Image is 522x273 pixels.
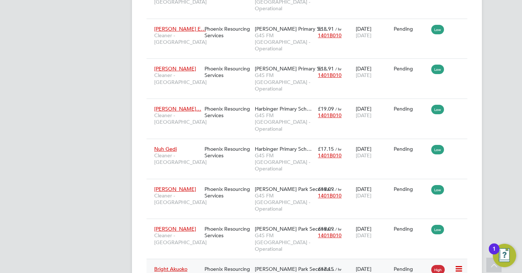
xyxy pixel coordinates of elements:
[255,266,335,272] span: [PERSON_NAME] Park Seconda…
[255,105,312,112] span: Harbinger Primary Sch…
[255,226,335,232] span: [PERSON_NAME] Park Seconda…
[431,145,444,154] span: Low
[335,187,342,192] span: / hr
[152,101,467,108] a: [PERSON_NAME]…Cleaner - [GEOGRAPHIC_DATA]Phoenix Resourcing ServicesHarbinger Primary Sch…G4S FM ...
[318,26,334,32] span: £18.91
[394,26,428,32] div: Pending
[154,266,187,272] span: Bright Akuoko
[356,232,371,239] span: [DATE]
[255,232,314,252] span: G4S FM [GEOGRAPHIC_DATA] - Operational
[335,26,342,32] span: / hr
[203,22,253,42] div: Phoenix Resourcing Services
[152,61,467,68] a: [PERSON_NAME]Cleaner - [GEOGRAPHIC_DATA]Phoenix Resourcing Services[PERSON_NAME] Primary Sc…G4S F...
[335,106,342,112] span: / hr
[255,72,314,92] span: G4S FM [GEOGRAPHIC_DATA] - Operational
[318,232,342,239] span: 1401B010
[318,146,334,152] span: £17.15
[394,186,428,192] div: Pending
[354,62,392,82] div: [DATE]
[154,146,177,152] span: Nuh Gedi
[154,112,201,125] span: Cleaner - [GEOGRAPHIC_DATA]
[335,146,342,152] span: / hr
[356,72,371,78] span: [DATE]
[394,266,428,272] div: Pending
[318,266,334,272] span: £17.15
[152,182,467,188] a: [PERSON_NAME]Cleaner - [GEOGRAPHIC_DATA]Phoenix Resourcing Services[PERSON_NAME] Park Seconda…G4S...
[431,65,444,74] span: Low
[203,222,253,242] div: Phoenix Resourcing Services
[354,22,392,42] div: [DATE]
[356,32,371,39] span: [DATE]
[354,102,392,122] div: [DATE]
[431,185,444,195] span: Low
[255,146,312,152] span: Harbinger Primary Sch…
[318,192,342,199] span: 1401B010
[493,244,516,267] button: Open Resource Center, 1 new notification
[318,112,342,119] span: 1401B010
[154,105,201,112] span: [PERSON_NAME]…
[354,222,392,242] div: [DATE]
[394,105,428,112] div: Pending
[431,105,444,114] span: Low
[154,186,196,192] span: [PERSON_NAME]
[354,142,392,162] div: [DATE]
[154,192,201,205] span: Cleaner - [GEOGRAPHIC_DATA]
[203,62,253,82] div: Phoenix Resourcing Services
[255,152,314,172] span: G4S FM [GEOGRAPHIC_DATA] - Operational
[356,112,371,119] span: [DATE]
[154,65,196,72] span: [PERSON_NAME]
[318,72,342,78] span: 1401B010
[154,32,201,45] span: Cleaner - [GEOGRAPHIC_DATA]
[154,26,206,32] span: [PERSON_NAME] E…
[318,152,342,159] span: 1401B010
[318,65,334,72] span: £18.91
[255,192,314,212] span: G4S FM [GEOGRAPHIC_DATA] - Operational
[431,25,444,34] span: Low
[203,142,253,162] div: Phoenix Resourcing Services
[154,232,201,245] span: Cleaner - [GEOGRAPHIC_DATA]
[255,26,327,32] span: [PERSON_NAME] Primary Sc…
[203,102,253,122] div: Phoenix Resourcing Services
[152,222,467,228] a: [PERSON_NAME]Cleaner - [GEOGRAPHIC_DATA]Phoenix Resourcing Services[PERSON_NAME] Park Seconda…G4S...
[152,262,467,268] a: Bright AkuokoCleaner - [GEOGRAPHIC_DATA]Phoenix Resourcing Services[PERSON_NAME] Park Seconda…G4S...
[152,142,467,148] a: Nuh GediCleaner - [GEOGRAPHIC_DATA]Phoenix Resourcing ServicesHarbinger Primary Sch…G4S FM [GEOGR...
[356,152,371,159] span: [DATE]
[152,22,467,28] a: [PERSON_NAME] E…Cleaner - [GEOGRAPHIC_DATA]Phoenix Resourcing Services[PERSON_NAME] Primary Sc…G4...
[356,192,371,199] span: [DATE]
[492,249,496,258] div: 1
[431,225,444,234] span: Low
[255,112,314,132] span: G4S FM [GEOGRAPHIC_DATA] - Operational
[318,32,342,39] span: 1401B010
[318,186,334,192] span: £19.09
[318,226,334,232] span: £19.09
[394,226,428,232] div: Pending
[335,66,342,72] span: / hr
[154,72,201,85] span: Cleaner - [GEOGRAPHIC_DATA]
[154,226,196,232] span: [PERSON_NAME]
[394,146,428,152] div: Pending
[394,65,428,72] div: Pending
[255,186,335,192] span: [PERSON_NAME] Park Seconda…
[255,65,327,72] span: [PERSON_NAME] Primary Sc…
[354,182,392,203] div: [DATE]
[335,226,342,232] span: / hr
[318,105,334,112] span: £19.09
[255,32,314,52] span: G4S FM [GEOGRAPHIC_DATA] - Operational
[154,152,201,165] span: Cleaner - [GEOGRAPHIC_DATA]
[203,182,253,203] div: Phoenix Resourcing Services
[335,266,342,272] span: / hr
